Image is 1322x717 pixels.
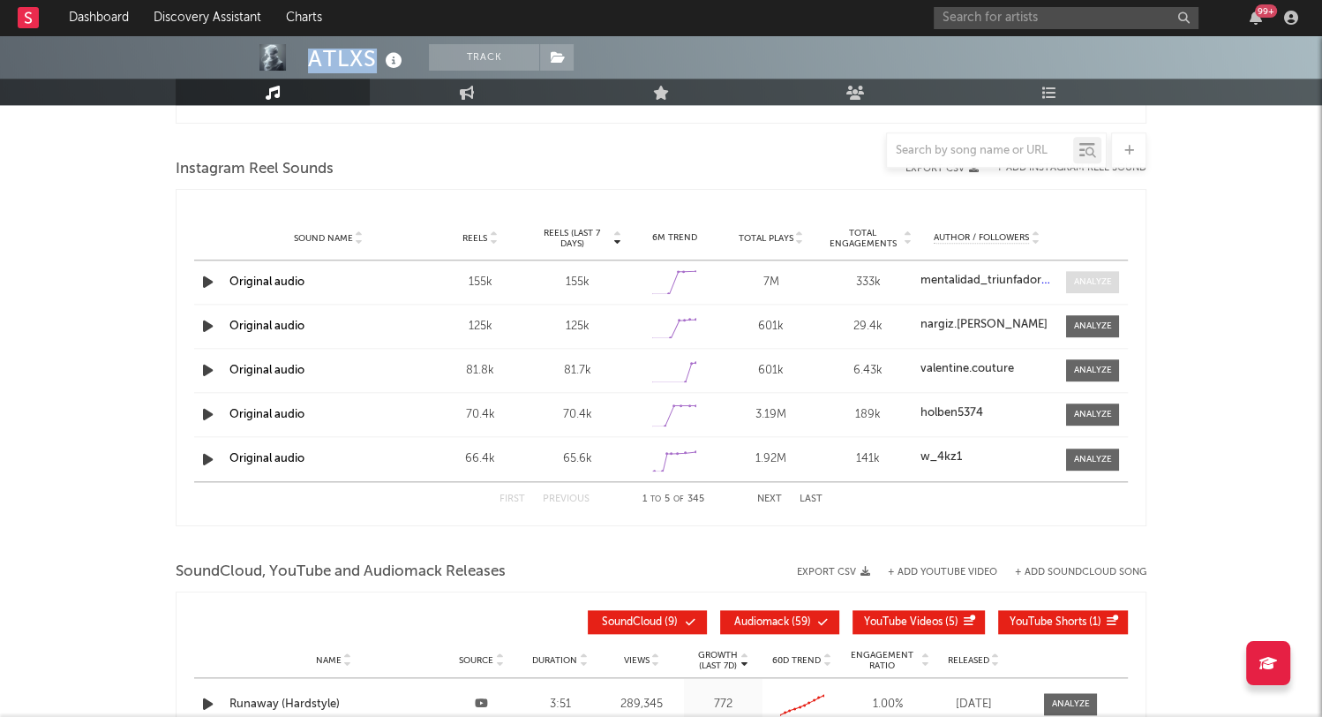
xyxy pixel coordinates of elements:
[229,321,304,332] a: Original audio
[887,144,1073,158] input: Search by song name or URL
[797,567,870,577] button: Export CSV
[996,163,1146,173] button: + Add Instagram Reel Sound
[920,407,1053,419] a: holben5374
[1010,617,1101,628] span: ( 1 )
[229,453,304,464] a: Original audio
[436,318,524,336] div: 125k
[727,406,815,424] div: 3.19M
[436,450,524,468] div: 66.4k
[845,650,919,671] span: Engagement Ratio
[533,228,611,249] span: Reels (last 7 days)
[500,494,525,504] button: First
[864,617,943,628] span: YouTube Videos
[308,44,407,73] div: ATLXS
[979,163,1146,173] div: + Add Instagram Reel Sound
[1010,617,1086,628] span: YouTube Shorts
[727,362,815,380] div: 601k
[824,406,913,424] div: 189k
[757,494,782,504] button: Next
[824,274,913,291] div: 333k
[176,562,506,583] span: SoundCloud, YouTube and Audiomack Releases
[176,159,334,180] span: Instagram Reel Sounds
[316,655,342,666] span: Name
[625,489,722,510] div: 1 5 345
[229,696,438,713] a: Runaway (Hardstyle)
[997,568,1146,577] button: + Add SoundCloud Song
[920,319,1053,331] a: nargiz.[PERSON_NAME]
[800,494,822,504] button: Last
[624,655,650,666] span: Views
[533,450,621,468] div: 65.6k
[688,696,758,713] div: 772
[853,610,985,634] button: YouTube Videos(5)
[604,696,680,713] div: 289,345
[934,7,1198,29] input: Search for artists
[938,696,1009,713] div: [DATE]
[459,655,493,666] span: Source
[533,274,621,291] div: 155k
[920,319,1048,330] strong: nargiz.[PERSON_NAME]
[1250,11,1262,25] button: 99+
[920,363,1053,375] a: valentine.couture
[732,617,813,628] span: ( 59 )
[772,655,821,666] span: 60D Trend
[294,233,353,244] span: Sound Name
[525,696,595,713] div: 3:51
[650,495,661,503] span: to
[698,660,738,671] p: (Last 7d)
[720,610,839,634] button: Audiomack(59)
[864,617,958,628] span: ( 5 )
[1255,4,1277,18] div: 99 +
[920,407,983,419] strong: holben5374
[462,233,487,244] span: Reels
[920,451,962,463] strong: w_4kz1
[229,276,304,288] a: Original audio
[543,494,590,504] button: Previous
[630,231,718,245] div: 6M Trend
[727,318,815,336] div: 601k
[727,450,815,468] div: 1.92M
[429,44,539,71] button: Track
[734,617,789,628] span: Audiomack
[1015,568,1146,577] button: + Add SoundCloud Song
[229,409,304,420] a: Original audio
[824,318,913,336] div: 29.4k
[920,363,1014,374] strong: valentine.couture
[599,617,680,628] span: ( 9 )
[436,362,524,380] div: 81.8k
[533,362,621,380] div: 81.7k
[870,568,997,577] div: + Add YouTube Video
[588,610,707,634] button: SoundCloud(9)
[532,655,577,666] span: Duration
[948,655,989,666] span: Released
[845,696,929,713] div: 1.00 %
[920,275,1053,287] a: mentalidad_triunfadora2.0
[673,495,684,503] span: of
[824,362,913,380] div: 6.43k
[920,451,1053,464] a: w_4kz1
[824,450,913,468] div: 141k
[533,406,621,424] div: 70.4k
[998,610,1128,634] button: YouTube Shorts(1)
[533,318,621,336] div: 125k
[824,228,902,249] span: Total Engagements
[739,233,793,244] span: Total Plays
[934,232,1029,244] span: Author / Followers
[229,365,304,376] a: Original audio
[436,274,524,291] div: 155k
[905,163,979,174] button: Export CSV
[602,617,662,628] span: SoundCloud
[920,275,1063,286] strong: mentalidad_triunfadora2.0
[727,274,815,291] div: 7M
[436,406,524,424] div: 70.4k
[888,568,997,577] button: + Add YouTube Video
[698,650,738,660] p: Growth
